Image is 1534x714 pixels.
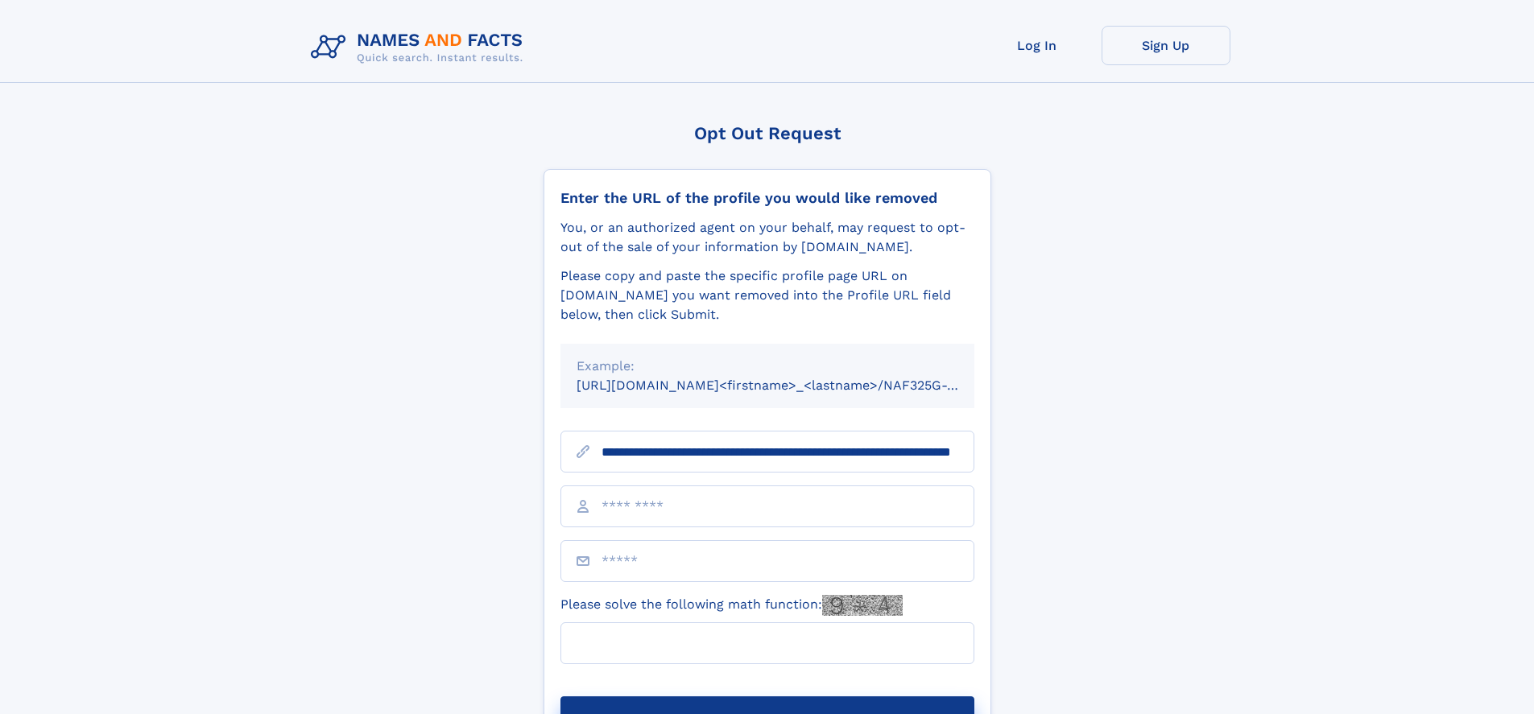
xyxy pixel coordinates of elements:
[560,189,974,207] div: Enter the URL of the profile you would like removed
[560,595,903,616] label: Please solve the following math function:
[560,266,974,324] div: Please copy and paste the specific profile page URL on [DOMAIN_NAME] you want removed into the Pr...
[973,26,1102,65] a: Log In
[577,357,958,376] div: Example:
[1102,26,1230,65] a: Sign Up
[577,378,1005,393] small: [URL][DOMAIN_NAME]<firstname>_<lastname>/NAF325G-xxxxxxxx
[560,218,974,257] div: You, or an authorized agent on your behalf, may request to opt-out of the sale of your informatio...
[304,26,536,69] img: Logo Names and Facts
[544,123,991,143] div: Opt Out Request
